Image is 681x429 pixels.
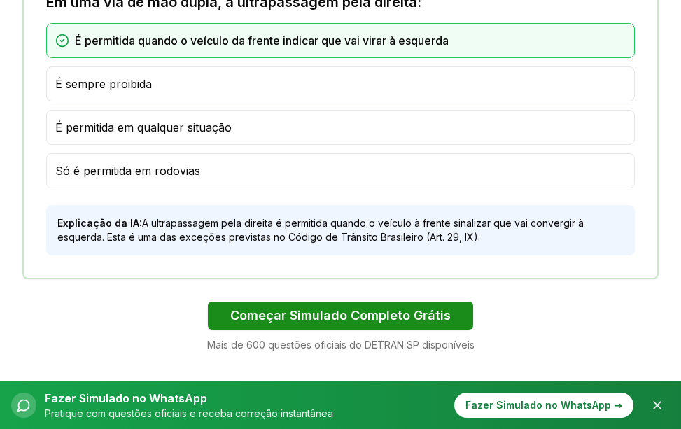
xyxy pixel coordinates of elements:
[45,390,333,407] p: Fazer Simulado no WhatsApp
[55,119,232,136] span: É permitida em qualquer situação
[22,338,659,352] p: Mais de 600 questões oficiais do DETRAN SP disponíveis
[75,32,449,49] span: É permitida quando o veículo da frente indicar que vai virar à esquerda
[55,162,200,179] span: Só é permitida em rodovias
[645,393,670,418] button: Fechar
[11,390,633,421] button: Fazer Simulado no WhatsAppPratique com questões oficiais e receba correção instantâneaFazer Simul...
[45,407,333,421] p: Pratique com questões oficiais e receba correção instantânea
[208,309,473,323] a: Começar Simulado Completo Grátis
[55,76,152,92] span: É sempre proibida
[208,302,473,330] button: Começar Simulado Completo Grátis
[57,216,624,244] p: A ultrapassagem pela direita é permitida quando o veículo à frente sinalizar que vai convergir à ...
[454,393,633,418] div: Fazer Simulado no WhatsApp →
[57,217,142,229] span: Explicação da IA:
